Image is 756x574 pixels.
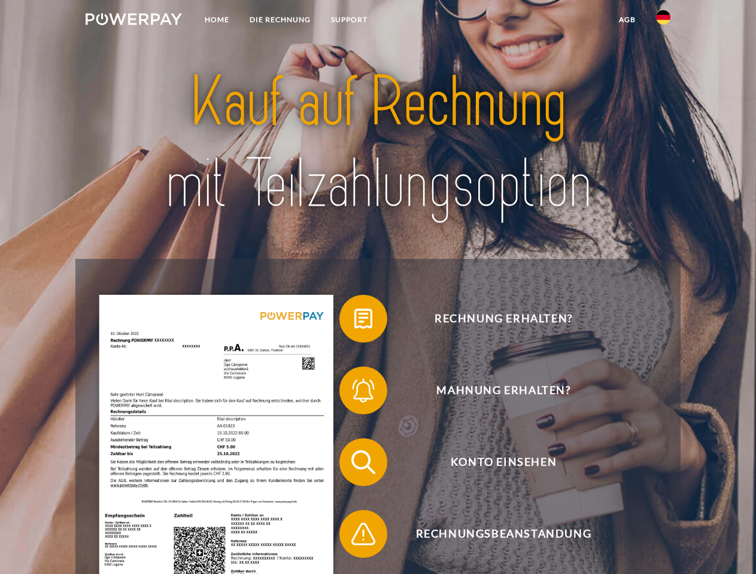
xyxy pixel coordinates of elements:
span: Mahnung erhalten? [357,367,650,414]
img: logo-powerpay-white.svg [86,13,182,25]
button: Rechnungsbeanstandung [339,510,651,558]
button: Konto einsehen [339,438,651,486]
a: DIE RECHNUNG [239,9,321,30]
iframe: Button to launch messaging window [708,526,746,564]
span: Konto einsehen [357,438,650,486]
span: Rechnungsbeanstandung [357,510,650,558]
img: qb_search.svg [348,447,378,477]
img: de [656,10,670,25]
img: qb_warning.svg [348,519,378,549]
a: agb [609,9,646,30]
a: Home [195,9,239,30]
img: title-powerpay_de.svg [114,57,642,229]
button: Mahnung erhalten? [339,367,651,414]
span: Rechnung erhalten? [357,295,650,343]
img: qb_bill.svg [348,304,378,334]
a: SUPPORT [321,9,378,30]
img: qb_bell.svg [348,375,378,405]
button: Rechnung erhalten? [339,295,651,343]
